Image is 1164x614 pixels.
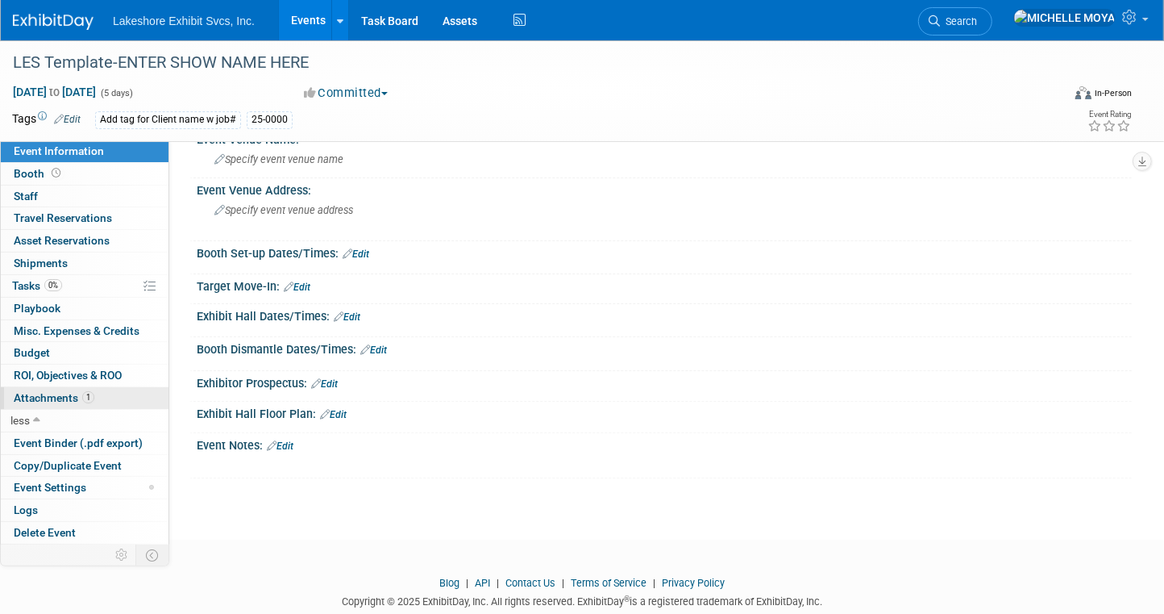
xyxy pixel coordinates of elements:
span: Attachments [14,391,94,404]
a: Edit [267,441,293,452]
span: to [47,86,62,98]
span: Specify event venue address [214,204,353,216]
a: Travel Reservations [1,207,168,229]
img: MICHELLE MOYA [1013,9,1116,27]
a: ROI, Objectives & ROO [1,365,168,386]
span: 0% [44,279,62,291]
span: Lakeshore Exhibit Svcs, Inc. [113,15,255,27]
td: Tags [12,111,81,129]
a: Playbook [1,298,168,320]
span: Asset Reservations [14,234,110,247]
span: Delete Event [14,526,76,539]
a: Logs [1,499,168,521]
span: | [649,577,659,589]
a: Event Settings [1,477,168,499]
div: Add tag for Client name w job# [95,111,241,128]
span: less [10,414,30,427]
a: Contact Us [505,577,555,589]
sup: ® [624,595,630,604]
a: Privacy Policy [662,577,725,589]
a: Event Information [1,140,168,162]
a: Edit [54,114,81,125]
div: Event Format [966,84,1133,108]
a: Blog [439,577,459,589]
a: Delete Event [1,522,168,544]
span: Logs [14,503,38,516]
a: Edit [311,378,338,390]
span: Event Settings [14,481,86,494]
span: Travel Reservations [14,211,112,224]
div: Event Rating [1087,111,1131,119]
span: Search [940,15,977,27]
span: (5 days) [99,88,133,98]
span: Modified Layout [149,485,154,490]
a: Terms of Service [571,577,646,589]
span: Misc. Expenses & Credits [14,324,139,337]
div: In-Person [1094,87,1132,99]
span: | [493,577,503,589]
span: Event Binder (.pdf export) [14,436,143,449]
a: Edit [360,345,387,356]
button: Committed [298,85,394,102]
div: Event Venue Address: [197,178,1132,198]
a: Edit [334,311,360,323]
img: Format-Inperson.png [1075,86,1091,99]
div: Exhibitor Prospectus: [197,371,1132,392]
span: Booth not reserved yet [48,167,64,179]
span: ROI, Objectives & ROO [14,369,122,382]
div: LES Template-ENTER SHOW NAME HERE [7,48,1037,77]
div: 25-0000 [247,111,293,128]
div: Exhibit Hall Dates/Times: [197,304,1132,325]
span: Staff [14,190,38,203]
td: Toggle Event Tabs [136,545,169,566]
div: Booth Dismantle Dates/Times: [197,337,1132,358]
span: | [558,577,568,589]
a: Staff [1,186,168,207]
span: Copy/Duplicate Event [14,459,122,472]
a: Asset Reservations [1,230,168,252]
div: Target Move-In: [197,274,1132,295]
span: Specify event venue name [214,153,343,165]
a: Edit [320,409,347,420]
a: Booth [1,163,168,185]
a: Copy/Duplicate Event [1,455,168,477]
span: | [462,577,472,589]
td: Personalize Event Tab Strip [108,545,136,566]
span: Tasks [12,279,62,292]
a: API [475,577,490,589]
div: Event Notes: [197,433,1132,454]
img: ExhibitDay [13,14,94,30]
a: Budget [1,342,168,364]
span: Shipments [14,257,68,269]
a: Search [918,7,992,36]
a: less [1,410,168,432]
a: Attachments1 [1,387,168,409]
a: Edit [284,282,310,293]
div: Exhibit Hall Floor Plan: [197,402,1132,423]
span: Booth [14,167,64,180]
span: Budget [14,346,50,359]
a: Event Binder (.pdf export) [1,432,168,454]
a: Tasks0% [1,275,168,297]
a: Edit [343,249,369,260]
a: Shipments [1,253,168,274]
a: Misc. Expenses & Credits [1,320,168,342]
span: Event Information [14,144,104,157]
div: Booth Set-up Dates/Times: [197,241,1132,262]
span: [DATE] [DATE] [12,85,97,99]
span: 1 [82,391,94,403]
span: Playbook [14,302,60,315]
